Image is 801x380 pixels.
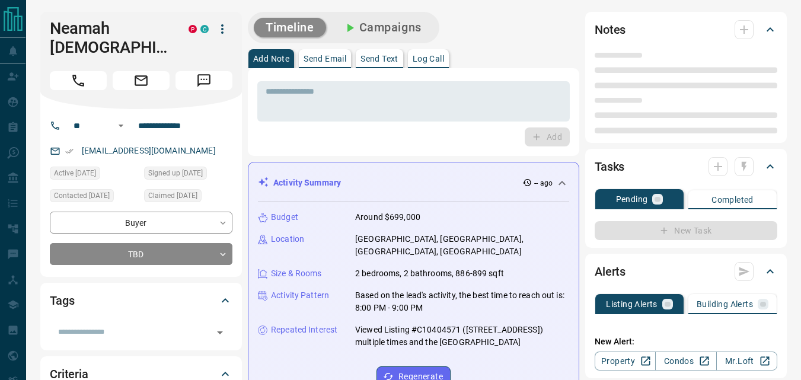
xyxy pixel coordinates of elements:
[271,233,304,245] p: Location
[331,18,433,37] button: Campaigns
[595,157,624,176] h2: Tasks
[148,190,197,202] span: Claimed [DATE]
[258,172,569,194] div: Activity Summary-- ago
[716,352,777,371] a: Mr.Loft
[253,55,289,63] p: Add Note
[212,324,228,341] button: Open
[271,267,322,280] p: Size & Rooms
[50,286,232,315] div: Tags
[54,190,110,202] span: Contacted [DATE]
[114,119,128,133] button: Open
[271,211,298,223] p: Budget
[655,352,716,371] a: Condos
[113,71,170,90] span: Email
[595,262,626,281] h2: Alerts
[413,55,444,63] p: Log Call
[534,178,553,189] p: -- ago
[148,167,203,179] span: Signed up [DATE]
[189,25,197,33] div: property.ca
[50,189,138,206] div: Mon Sep 15 2025
[355,267,504,280] p: 2 bedrooms, 2 bathrooms, 886-899 sqft
[697,300,753,308] p: Building Alerts
[606,300,658,308] p: Listing Alerts
[254,18,326,37] button: Timeline
[144,167,232,183] div: Fri Mar 01 2019
[271,324,337,336] p: Repeated Interest
[360,55,398,63] p: Send Text
[50,243,232,265] div: TBD
[54,167,96,179] span: Active [DATE]
[595,20,626,39] h2: Notes
[50,212,232,234] div: Buyer
[271,289,329,302] p: Activity Pattern
[355,324,569,349] p: Viewed Listing #C10404571 ([STREET_ADDRESS]) multiple times and the [GEOGRAPHIC_DATA]
[50,291,74,310] h2: Tags
[50,167,138,183] div: Sat Dec 28 2024
[616,195,648,203] p: Pending
[595,152,777,181] div: Tasks
[144,189,232,206] div: Sat Mar 02 2019
[355,211,420,223] p: Around $699,000
[175,71,232,90] span: Message
[304,55,346,63] p: Send Email
[355,289,569,314] p: Based on the lead's activity, the best time to reach out is: 8:00 PM - 9:00 PM
[595,352,656,371] a: Property
[355,233,569,258] p: [GEOGRAPHIC_DATA], [GEOGRAPHIC_DATA], [GEOGRAPHIC_DATA], [GEOGRAPHIC_DATA]
[50,19,171,57] h1: Neamah [DEMOGRAPHIC_DATA]
[82,146,216,155] a: [EMAIL_ADDRESS][DOMAIN_NAME]
[595,336,777,348] p: New Alert:
[273,177,341,189] p: Activity Summary
[595,15,777,44] div: Notes
[711,196,754,204] p: Completed
[50,71,107,90] span: Call
[200,25,209,33] div: condos.ca
[65,147,74,155] svg: Email Verified
[595,257,777,286] div: Alerts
